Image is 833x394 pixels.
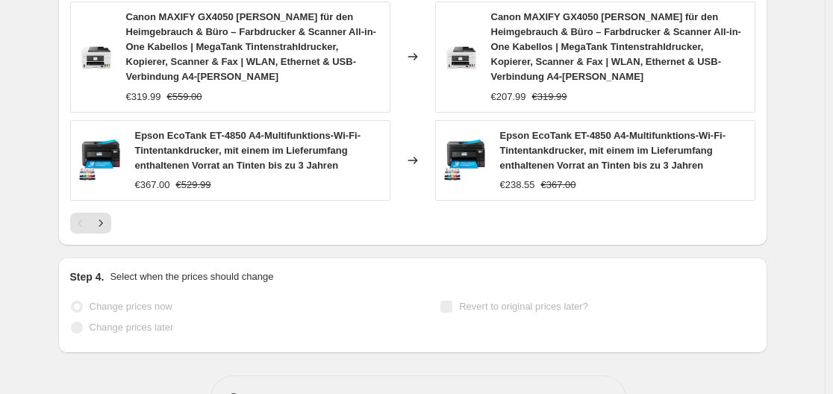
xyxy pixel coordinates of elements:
[500,130,726,171] span: Epson EcoTank ET-4850 A4-Multifunktions-Wi-Fi-Tintentankdrucker, mit einem im Lieferumfang enthal...
[500,178,535,193] div: €238.55
[459,301,588,312] span: Revert to original prices later?
[90,322,174,333] span: Change prices later
[491,11,741,82] span: Canon MAXIFY GX4050 [PERSON_NAME] für den Heimgebrauch & Büro – Farbdrucker & Scanner All-in-One ...
[176,178,211,193] strike: €529.99
[90,301,172,312] span: Change prices now
[70,213,111,234] nav: Pagination
[167,90,202,104] strike: €559.00
[532,90,567,104] strike: €319.99
[135,178,170,193] div: €367.00
[443,34,479,79] img: 51IzS3mOEHL_80x.jpg
[443,138,488,183] img: 71kQmxHD19L_80x.jpg
[70,269,104,284] h2: Step 4.
[78,138,123,183] img: 71kQmxHD19L_80x.jpg
[126,90,161,104] div: €319.99
[491,90,526,104] div: €207.99
[110,269,273,284] p: Select when the prices should change
[90,213,111,234] button: Next
[541,178,576,193] strike: €367.00
[126,11,376,82] span: Canon MAXIFY GX4050 [PERSON_NAME] für den Heimgebrauch & Büro – Farbdrucker & Scanner All-in-One ...
[135,130,361,171] span: Epson EcoTank ET-4850 A4-Multifunktions-Wi-Fi-Tintentankdrucker, mit einem im Lieferumfang enthal...
[78,34,114,79] img: 51IzS3mOEHL_80x.jpg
